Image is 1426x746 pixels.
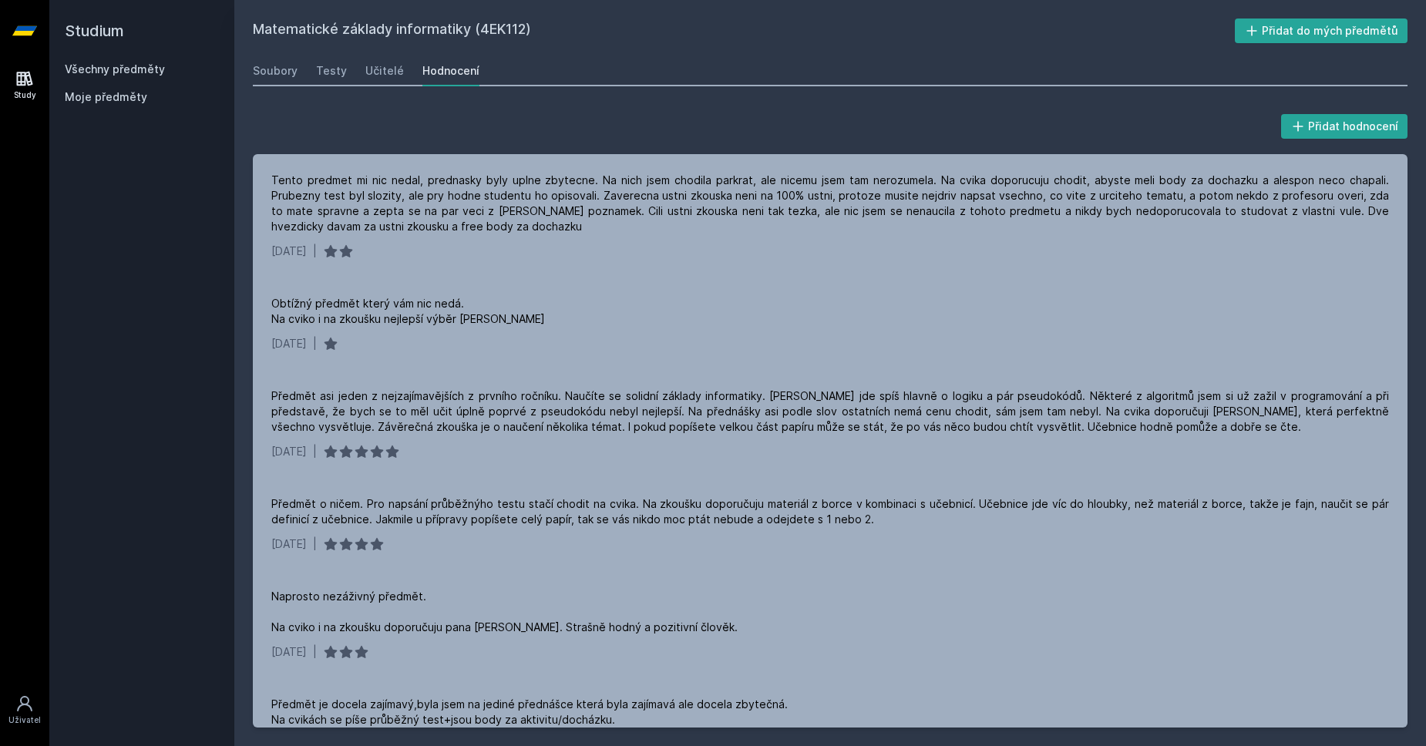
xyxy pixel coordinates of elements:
div: | [313,244,317,259]
div: | [313,536,317,552]
div: Učitelé [365,63,404,79]
button: Přidat do mých předmětů [1235,18,1408,43]
div: [DATE] [271,444,307,459]
div: Study [14,89,36,101]
div: Testy [316,63,347,79]
div: Hodnocení [422,63,479,79]
a: Study [3,62,46,109]
div: | [313,336,317,351]
div: [DATE] [271,644,307,660]
a: Hodnocení [422,55,479,86]
div: [DATE] [271,244,307,259]
div: | [313,444,317,459]
div: Naprosto nezáživný předmět. Na cviko i na zkoušku doporučuju pana [PERSON_NAME]. Strašně hodný a ... [271,589,738,635]
button: Přidat hodnocení [1281,114,1408,139]
a: Uživatel [3,687,46,734]
h2: Matematické základy informatiky (4EK112) [253,18,1235,43]
div: Uživatel [8,714,41,726]
a: Učitelé [365,55,404,86]
div: [DATE] [271,536,307,552]
div: [DATE] [271,336,307,351]
span: Moje předměty [65,89,147,105]
a: Testy [316,55,347,86]
div: Obtížný předmět který vám nic nedá. Na cviko i na zkoušku nejlepší výběr [PERSON_NAME] [271,296,545,327]
div: | [313,644,317,660]
a: Všechny předměty [65,62,165,76]
div: Tento predmet mi nic nedal, prednasky byly uplne zbytecne. Na nich jsem chodila parkrat, ale nice... [271,173,1389,234]
div: Předmět asi jeden z nejzajímavějších z prvního ročníku. Naučíte se solidní základy informatiky. [... [271,388,1389,435]
div: Předmět o ničem. Pro napsání průběžnýho testu stačí chodit na cvika. Na zkoušku doporučuju materi... [271,496,1389,527]
a: Soubory [253,55,298,86]
div: Soubory [253,63,298,79]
